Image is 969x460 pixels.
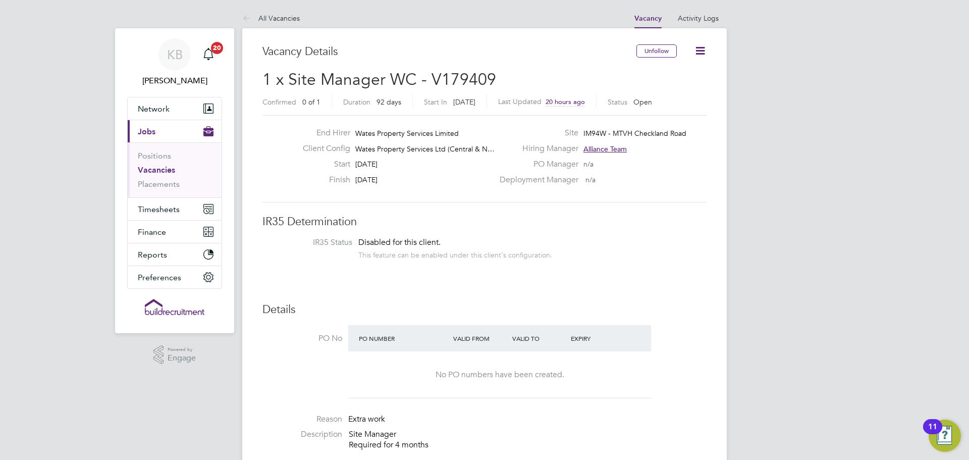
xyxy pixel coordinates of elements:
label: Duration [343,97,370,107]
span: Powered by [168,345,196,354]
label: Finish [295,175,350,185]
a: Placements [138,179,180,189]
span: Disabled for this client. [358,237,441,247]
span: Preferences [138,273,181,282]
div: Jobs [128,142,222,197]
button: Network [128,97,222,120]
span: Engage [168,354,196,363]
span: [DATE] [453,97,475,107]
div: PO Number [356,329,451,347]
span: Reports [138,250,167,260]
div: Expiry [568,329,627,347]
h3: IR35 Determination [262,215,707,229]
h3: Details [262,302,707,317]
div: This feature can be enabled under this client's configuration. [358,248,552,260]
a: All Vacancies [242,14,300,23]
span: Open [633,97,652,107]
span: n/a [583,160,594,169]
span: Wates Property Services Ltd (Central & N… [355,144,495,154]
span: IM94W - MTVH Checkland Road [583,129,686,138]
label: Reason [262,414,342,425]
a: Activity Logs [678,14,719,23]
span: Extra work [348,414,385,424]
span: 20 hours ago [546,97,585,106]
span: n/a [585,175,596,184]
span: 20 [211,42,223,54]
div: Valid To [510,329,569,347]
label: IR35 Status [273,237,352,248]
span: 0 of 1 [302,97,320,107]
nav: Main navigation [115,28,234,333]
label: Site [494,128,578,138]
label: Status [608,97,627,107]
div: Valid From [451,329,510,347]
button: Reports [128,243,222,266]
label: PO No [262,333,342,344]
span: 1 x Site Manager WC - V179409 [262,70,496,89]
span: Network [138,104,170,114]
label: Deployment Manager [494,175,578,185]
a: Vacancies [138,165,175,175]
a: Vacancy [634,14,662,23]
span: KB [167,48,183,61]
span: 92 days [376,97,401,107]
span: Jobs [138,127,155,136]
span: [DATE] [355,175,378,184]
p: Site Manager Required for 4 months [349,429,707,450]
a: KB[PERSON_NAME] [127,38,222,87]
label: End Hirer [295,128,350,138]
div: No PO numbers have been created. [358,370,641,380]
div: 11 [928,427,937,440]
span: [DATE] [355,160,378,169]
img: buildrec-logo-retina.png [145,299,204,315]
h3: Vacancy Details [262,44,636,59]
span: Finance [138,227,166,237]
label: Client Config [295,143,350,154]
button: Finance [128,221,222,243]
button: Unfollow [636,44,677,58]
button: Timesheets [128,198,222,220]
a: Positions [138,151,171,161]
span: Timesheets [138,205,180,214]
label: Start [295,159,350,170]
label: Start In [424,97,447,107]
label: Confirmed [262,97,296,107]
label: Description [262,429,342,440]
a: Go to home page [127,299,222,315]
label: PO Manager [494,159,578,170]
a: 20 [198,38,219,71]
label: Hiring Manager [494,143,578,154]
button: Preferences [128,266,222,288]
span: Kristian Booth [127,75,222,87]
label: Last Updated [498,97,542,106]
a: Powered byEngage [153,345,196,365]
button: Jobs [128,120,222,142]
button: Open Resource Center, 11 new notifications [929,420,961,452]
span: Wates Property Services Limited [355,129,459,138]
span: Alliance Team [583,144,627,154]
